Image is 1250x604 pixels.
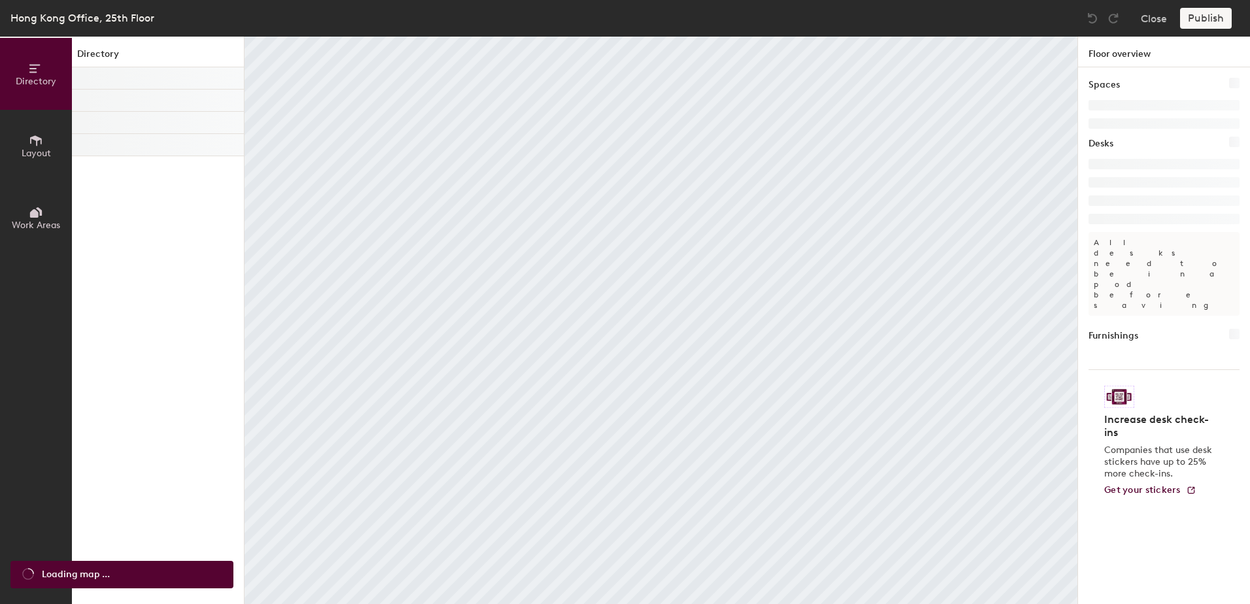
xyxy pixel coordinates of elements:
[10,10,154,26] div: Hong Kong Office, 25th Floor
[1089,78,1120,92] h1: Spaces
[1104,413,1216,439] h4: Increase desk check-ins
[1078,37,1250,67] h1: Floor overview
[1104,445,1216,480] p: Companies that use desk stickers have up to 25% more check-ins.
[22,148,51,159] span: Layout
[1089,137,1113,151] h1: Desks
[245,37,1077,604] canvas: Map
[1089,329,1138,343] h1: Furnishings
[1107,12,1120,25] img: Redo
[1104,484,1181,495] span: Get your stickers
[1086,12,1099,25] img: Undo
[12,220,60,231] span: Work Areas
[1089,232,1240,316] p: All desks need to be in a pod before saving
[42,567,110,582] span: Loading map ...
[1104,485,1196,496] a: Get your stickers
[72,47,244,67] h1: Directory
[16,76,56,87] span: Directory
[1141,8,1167,29] button: Close
[1104,386,1134,408] img: Sticker logo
